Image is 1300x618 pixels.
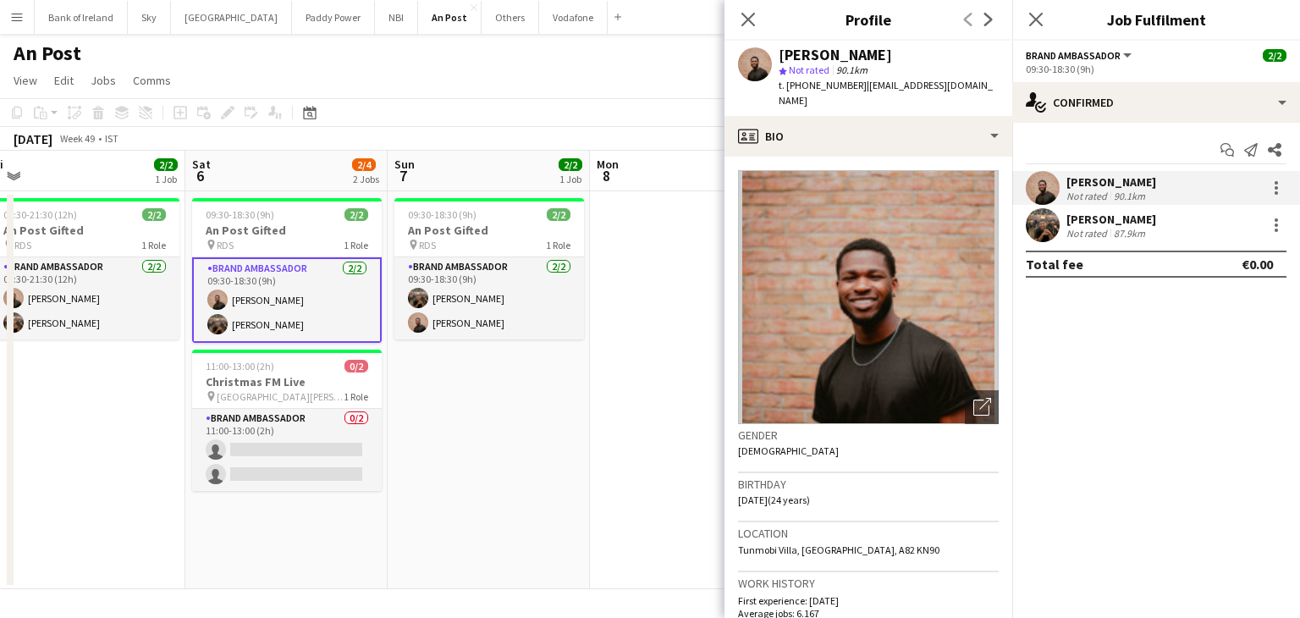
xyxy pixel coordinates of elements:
[965,390,999,424] div: Open photos pop-in
[192,374,382,389] h3: Christmas FM Live
[1026,256,1083,273] div: Total fee
[192,350,382,491] app-job-card: 11:00-13:00 (2h)0/2Christmas FM Live [GEOGRAPHIC_DATA][PERSON_NAME]1 RoleBrand Ambassador0/211:00...
[738,494,810,506] span: [DATE] (24 years)
[546,239,570,251] span: 1 Role
[14,73,37,88] span: View
[192,223,382,238] h3: An Post Gifted
[594,166,619,185] span: 8
[35,1,128,34] button: Bank of Ireland
[408,208,476,221] span: 09:30-18:30 (9h)
[1066,174,1156,190] div: [PERSON_NAME]
[171,1,292,34] button: [GEOGRAPHIC_DATA]
[738,576,999,591] h3: Work history
[1012,8,1300,30] h3: Job Fulfilment
[141,239,166,251] span: 1 Role
[91,73,116,88] span: Jobs
[539,1,608,34] button: Vodafone
[779,79,867,91] span: t. [PHONE_NUMBER]
[344,208,368,221] span: 2/2
[14,130,52,147] div: [DATE]
[738,170,999,424] img: Crew avatar or photo
[54,73,74,88] span: Edit
[482,1,539,34] button: Others
[394,257,584,339] app-card-role: Brand Ambassador2/209:30-18:30 (9h)[PERSON_NAME][PERSON_NAME]
[1026,49,1134,62] button: Brand Ambassador
[779,47,892,63] div: [PERSON_NAME]
[724,116,1012,157] div: Bio
[217,239,234,251] span: RDS
[292,1,375,34] button: Paddy Power
[833,63,871,76] span: 90.1km
[724,8,1012,30] h3: Profile
[394,223,584,238] h3: An Post Gifted
[1026,49,1121,62] span: Brand Ambassador
[142,208,166,221] span: 2/2
[352,158,376,171] span: 2/4
[1012,82,1300,123] div: Confirmed
[738,428,999,443] h3: Gender
[738,477,999,492] h3: Birthday
[375,1,418,34] button: NBI
[192,257,382,343] app-card-role: Brand Ambassador2/209:30-18:30 (9h)[PERSON_NAME][PERSON_NAME]
[217,390,344,403] span: [GEOGRAPHIC_DATA][PERSON_NAME]
[353,173,379,185] div: 2 Jobs
[128,1,171,34] button: Sky
[738,526,999,541] h3: Location
[7,69,44,91] a: View
[206,360,274,372] span: 11:00-13:00 (2h)
[344,239,368,251] span: 1 Role
[392,166,415,185] span: 7
[1263,49,1286,62] span: 2/2
[3,208,77,221] span: 09:30-21:30 (12h)
[394,157,415,172] span: Sun
[738,594,999,607] p: First experience: [DATE]
[47,69,80,91] a: Edit
[192,409,382,491] app-card-role: Brand Ambassador0/211:00-13:00 (2h)
[789,63,829,76] span: Not rated
[1110,227,1149,240] div: 87.9km
[597,157,619,172] span: Mon
[344,360,368,372] span: 0/2
[14,239,31,251] span: RDS
[1066,190,1110,202] div: Not rated
[779,79,993,107] span: | [EMAIL_ADDRESS][DOMAIN_NAME]
[1026,63,1286,75] div: 09:30-18:30 (9h)
[190,166,211,185] span: 6
[394,198,584,339] app-job-card: 09:30-18:30 (9h)2/2An Post Gifted RDS1 RoleBrand Ambassador2/209:30-18:30 (9h)[PERSON_NAME][PERSO...
[344,390,368,403] span: 1 Role
[559,173,581,185] div: 1 Job
[1066,227,1110,240] div: Not rated
[56,132,98,145] span: Week 49
[133,73,171,88] span: Comms
[126,69,178,91] a: Comms
[192,198,382,343] app-job-card: 09:30-18:30 (9h)2/2An Post Gifted RDS1 RoleBrand Ambassador2/209:30-18:30 (9h)[PERSON_NAME][PERSO...
[419,239,436,251] span: RDS
[418,1,482,34] button: An Post
[192,157,211,172] span: Sat
[738,544,939,556] span: Tunmobi Villa, [GEOGRAPHIC_DATA], A82 KN90
[1110,190,1149,202] div: 90.1km
[14,41,81,66] h1: An Post
[738,444,839,457] span: [DEMOGRAPHIC_DATA]
[559,158,582,171] span: 2/2
[84,69,123,91] a: Jobs
[206,208,274,221] span: 09:30-18:30 (9h)
[1242,256,1273,273] div: €0.00
[154,158,178,171] span: 2/2
[105,132,118,145] div: IST
[1066,212,1156,227] div: [PERSON_NAME]
[547,208,570,221] span: 2/2
[155,173,177,185] div: 1 Job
